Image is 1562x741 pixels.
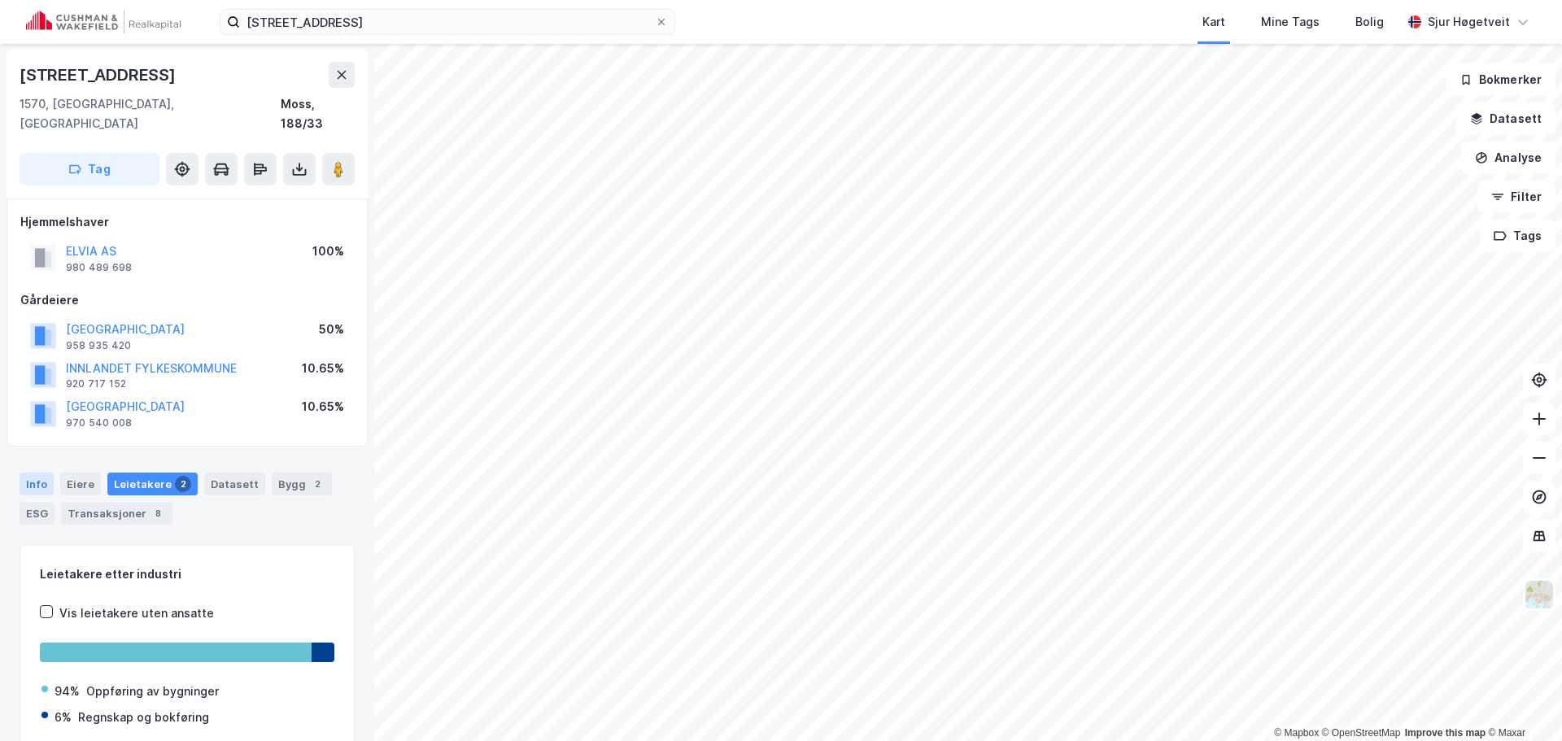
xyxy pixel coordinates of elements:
[1524,579,1555,610] img: Z
[1405,727,1486,739] a: Improve this map
[1480,220,1555,252] button: Tags
[204,473,265,495] div: Datasett
[309,476,325,492] div: 2
[66,416,132,429] div: 970 540 008
[1355,12,1384,32] div: Bolig
[1202,12,1225,32] div: Kart
[1274,727,1319,739] a: Mapbox
[240,10,655,34] input: Søk på adresse, matrikkel, gårdeiere, leietakere eller personer
[302,397,344,416] div: 10.65%
[302,359,344,378] div: 10.65%
[1322,727,1401,739] a: OpenStreetMap
[40,564,334,584] div: Leietakere etter industri
[272,473,332,495] div: Bygg
[1261,12,1320,32] div: Mine Tags
[66,377,126,390] div: 920 717 152
[1481,663,1562,741] div: Kontrollprogram for chat
[55,708,72,727] div: 6%
[1456,102,1555,135] button: Datasett
[319,320,344,339] div: 50%
[281,94,355,133] div: Moss, 188/33
[55,682,80,701] div: 94%
[312,242,344,261] div: 100%
[1446,63,1555,96] button: Bokmerker
[20,212,354,232] div: Hjemmelshaver
[1477,181,1555,213] button: Filter
[59,604,214,623] div: Vis leietakere uten ansatte
[20,94,281,133] div: 1570, [GEOGRAPHIC_DATA], [GEOGRAPHIC_DATA]
[20,153,159,185] button: Tag
[78,708,209,727] div: Regnskap og bokføring
[86,682,219,701] div: Oppføring av bygninger
[1481,663,1562,741] iframe: Chat Widget
[175,476,191,492] div: 2
[20,473,54,495] div: Info
[61,502,172,525] div: Transaksjoner
[20,290,354,310] div: Gårdeiere
[20,62,179,88] div: [STREET_ADDRESS]
[20,502,55,525] div: ESG
[26,11,181,33] img: cushman-wakefield-realkapital-logo.202ea83816669bd177139c58696a8fa1.svg
[60,473,101,495] div: Eiere
[1428,12,1510,32] div: Sjur Høgetveit
[107,473,198,495] div: Leietakere
[150,505,166,521] div: 8
[66,261,132,274] div: 980 489 698
[66,339,131,352] div: 958 935 420
[1461,142,1555,174] button: Analyse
